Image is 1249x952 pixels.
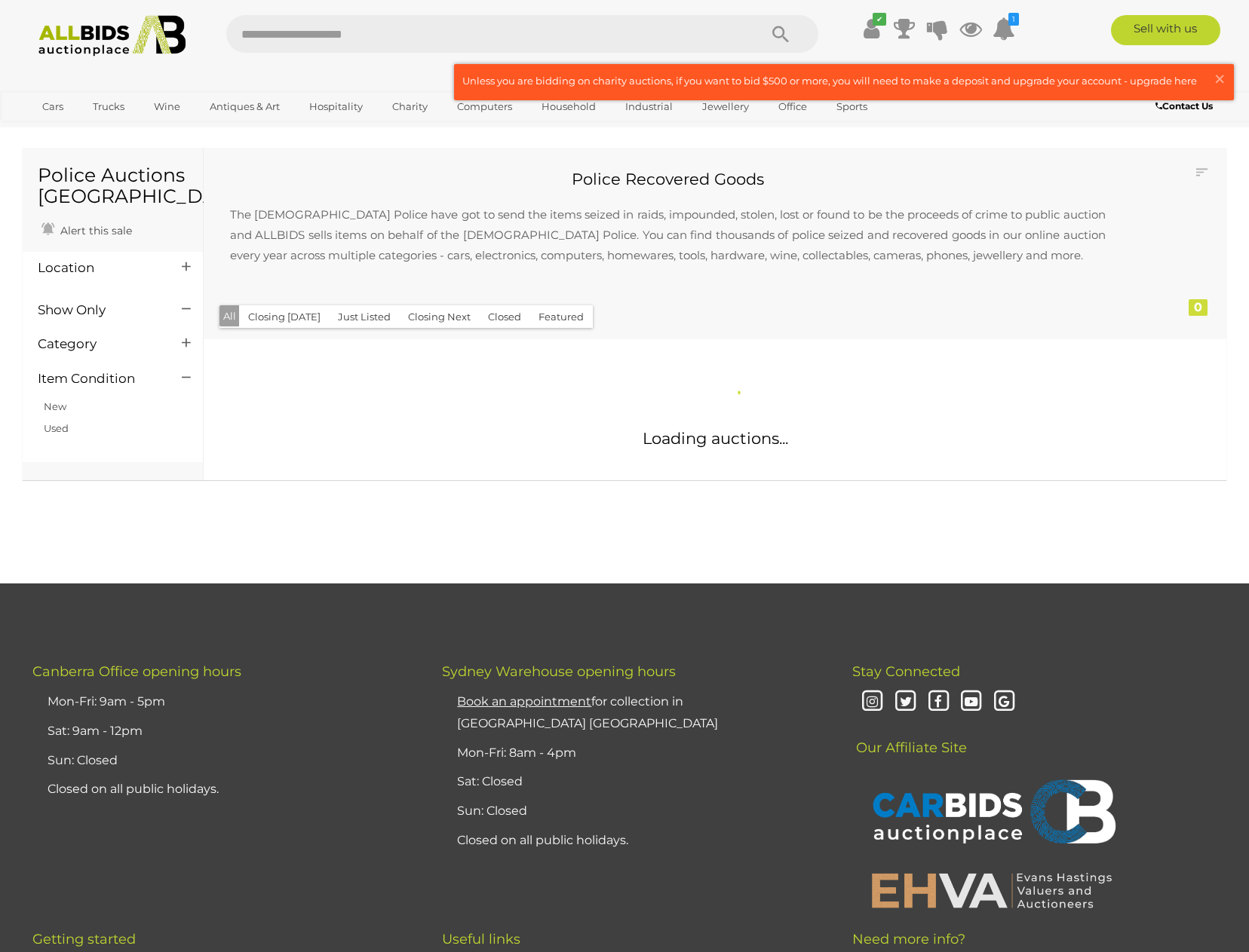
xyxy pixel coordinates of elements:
[382,94,437,119] a: Charity
[453,797,814,826] li: Sun: Closed
[457,694,591,709] u: Book an appointment
[852,663,960,680] span: Stay Connected
[447,94,522,119] a: Computers
[925,689,952,715] i: Facebook
[32,931,136,947] span: Getting started
[1111,15,1220,45] a: Sell with us
[1008,13,1019,26] i: 1
[38,337,159,351] h4: Category
[479,305,530,329] button: Closed
[692,94,759,119] a: Jewellery
[219,305,240,327] button: All
[44,746,404,776] li: Sun: Closed
[529,305,593,329] button: Featured
[44,422,69,434] a: Used
[1213,64,1226,93] span: ×
[38,218,136,240] a: Alert this sale
[32,119,159,144] a: [GEOGRAPHIC_DATA]
[769,94,817,119] a: Office
[864,871,1120,910] img: EHVA | Evans Hastings Valuers and Auctioneers
[38,303,159,317] h4: Show Only
[892,689,919,715] i: Twitter
[643,429,788,448] span: Loading auctions...
[457,694,718,730] a: Book an appointmentfor collection in [GEOGRAPHIC_DATA] [GEOGRAPHIC_DATA]
[215,170,1121,188] h2: Police Recovered Goods
[239,305,330,329] button: Closing [DATE]
[860,689,886,715] i: Instagram
[38,261,159,275] h4: Location
[827,94,877,119] a: Sports
[991,689,1017,715] i: Google
[44,775,404,804] li: Closed on all public holidays.
[743,15,818,53] button: Search
[852,931,965,947] span: Need more info?
[873,13,886,26] i: ✔
[38,165,188,207] h1: Police Auctions [GEOGRAPHIC_DATA]
[993,15,1015,42] a: 1
[453,826,814,856] li: Closed on all public holidays.
[442,663,676,680] span: Sydney Warehouse opening hours
[860,15,882,42] a: ✔
[215,189,1121,280] p: The [DEMOGRAPHIC_DATA] Police have got to send the items seized in raids, impounded, stolen, lost...
[32,94,73,119] a: Cars
[442,931,520,947] span: Useful links
[83,94,134,119] a: Trucks
[44,717,404,746] li: Sat: 9am - 12pm
[329,305,400,329] button: Just Listed
[864,764,1120,863] img: CARBIDS Auctionplace
[32,663,241,680] span: Canberra Office opening hours
[38,372,159,386] h4: Item Condition
[57,224,132,237] span: Alert this sale
[30,15,194,57] img: Allbids.com.au
[1155,98,1217,115] a: Contact Us
[299,94,373,119] a: Hospitality
[144,94,190,119] a: Wine
[532,94,606,119] a: Household
[399,305,480,329] button: Closing Next
[44,400,66,412] a: New
[615,94,683,119] a: Industrial
[453,739,814,768] li: Mon-Fri: 8am - 4pm
[200,94,290,119] a: Antiques & Art
[1155,100,1213,112] b: Contact Us
[44,687,404,717] li: Mon-Fri: 9am - 5pm
[1189,299,1208,316] div: 0
[453,767,814,797] li: Sat: Closed
[852,717,967,756] span: Our Affiliate Site
[959,689,985,715] i: Youtube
